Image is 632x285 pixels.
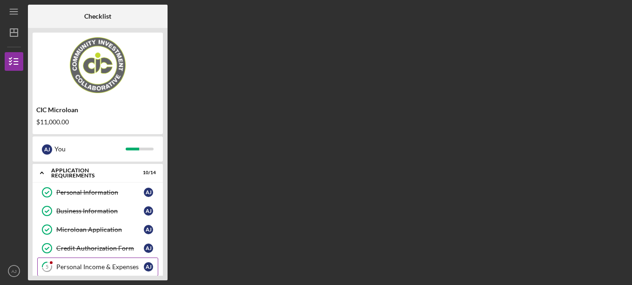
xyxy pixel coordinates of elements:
[56,244,144,252] div: Credit Authorization Form
[46,264,48,270] tspan: 5
[37,239,158,258] a: Credit Authorization FormAJ
[37,202,158,220] a: Business InformationAJ
[144,262,153,271] div: A J
[84,13,111,20] b: Checklist
[5,262,23,280] button: AJ
[51,168,133,178] div: APPLICATION REQUIREMENTS
[54,141,126,157] div: You
[56,226,144,233] div: Microloan Application
[42,144,52,155] div: A J
[37,183,158,202] a: Personal InformationAJ
[56,189,144,196] div: Personal Information
[144,188,153,197] div: A J
[144,206,153,216] div: A J
[37,220,158,239] a: Microloan ApplicationAJ
[139,170,156,176] div: 10 / 14
[11,269,16,274] text: AJ
[33,37,163,93] img: Product logo
[56,207,144,215] div: Business Information
[36,106,159,114] div: CIC Microloan
[37,258,158,276] a: 5Personal Income & ExpensesAJ
[144,244,153,253] div: A J
[56,263,144,271] div: Personal Income & Expenses
[36,118,159,126] div: $11,000.00
[144,225,153,234] div: A J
